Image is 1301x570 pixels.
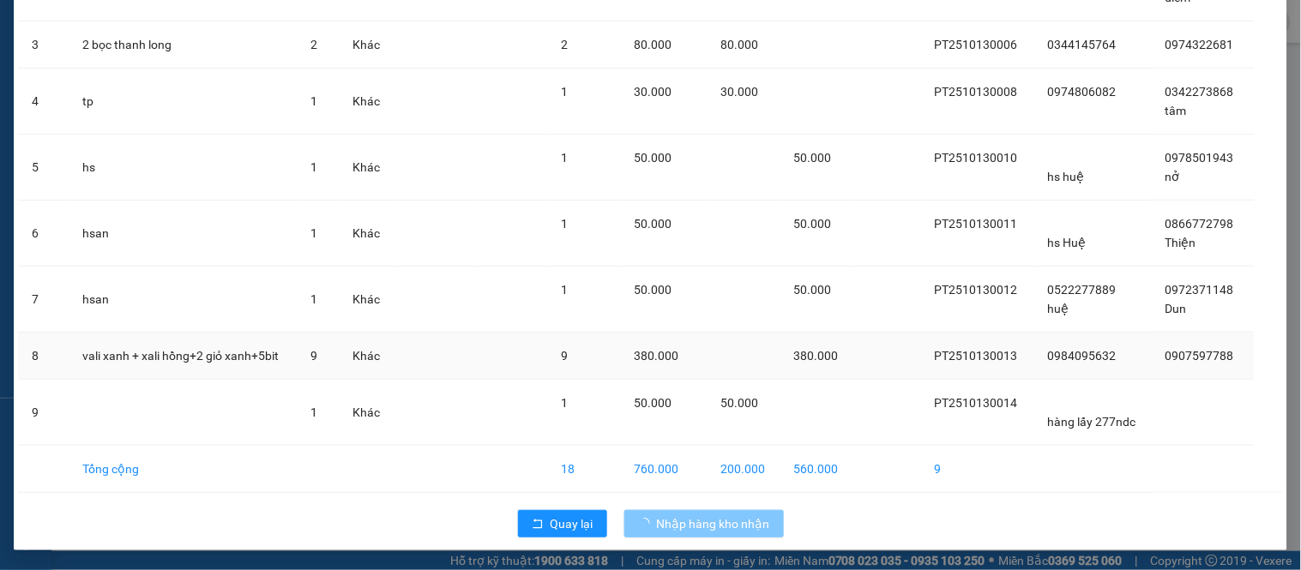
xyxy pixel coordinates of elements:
span: Quay lại [551,514,593,533]
span: 0984095632 [1047,349,1116,363]
td: 6 [18,201,69,267]
span: 0342273868 [1165,85,1234,99]
span: 30.000 [720,85,758,99]
td: tp [69,69,297,135]
td: Khác [339,135,395,201]
span: Gửi: [15,15,41,33]
td: 3 [18,21,69,69]
span: 50.000 [794,151,832,165]
span: PT2510130014 [935,396,1018,410]
span: 50.000 [794,217,832,231]
span: hs Huệ [1047,236,1086,249]
span: 2 [562,38,569,51]
div: 0967384303 [201,74,339,98]
span: 9 [310,349,317,363]
span: 80.000 [634,38,672,51]
span: 2 [310,38,317,51]
td: hsan [69,267,297,333]
span: 0907597788 [1165,349,1234,363]
span: PT2510130012 [935,283,1018,297]
span: hs huệ [1047,170,1084,183]
span: Nhận: [201,15,242,33]
span: 1 [562,283,569,297]
td: 4 [18,69,69,135]
span: 1 [310,94,317,108]
span: Thiện [1165,236,1196,249]
td: Khác [339,267,395,333]
span: 0866772798 [1165,217,1234,231]
span: 0978501943 [1165,151,1234,165]
span: Dun [1165,302,1187,315]
span: 9 [562,349,569,363]
span: hàm đức [226,98,328,128]
td: hs [69,135,297,201]
span: PT2510130008 [935,85,1018,99]
span: 1 [562,85,569,99]
span: 1 [562,217,569,231]
span: Nhập hàng kho nhận [657,514,770,533]
span: DĐ: [201,107,226,125]
td: hsan [69,201,297,267]
span: PT2510130011 [935,217,1018,231]
td: Khác [339,380,395,446]
span: 50.000 [634,217,672,231]
span: 50.000 [794,283,832,297]
span: PT2510130006 [935,38,1018,51]
div: [PERSON_NAME] [201,15,339,53]
span: tâm [1165,104,1187,117]
button: rollbackQuay lại [518,510,607,537]
span: 30.000 [634,85,672,99]
span: nở [1165,170,1180,183]
td: 760.000 [620,446,707,493]
div: [PERSON_NAME] [201,53,339,74]
span: 1 [310,226,317,240]
span: 80.000 [720,38,758,51]
td: 7 [18,267,69,333]
td: vali xanh + xali hồng+2 giỏ xanh+5bit [69,333,297,380]
span: 50.000 [720,396,758,410]
span: 1 [310,160,317,174]
td: 560.000 [780,446,854,493]
td: 18 [548,446,621,493]
span: 50.000 [634,396,672,410]
span: 1 [562,151,569,165]
span: hàng lấy 277ndc [1047,415,1135,429]
td: 9 [921,446,1033,493]
span: 0344145764 [1047,38,1116,51]
span: rollback [532,518,544,531]
span: 380.000 [634,349,678,363]
span: PT2510130010 [935,151,1018,165]
td: Khác [339,333,395,380]
span: 0522277889 [1047,283,1116,297]
span: 50.000 [634,151,672,165]
td: 9 [18,380,69,446]
div: [GEOGRAPHIC_DATA] [15,15,189,53]
td: Khác [339,69,395,135]
span: 1 [310,405,317,419]
span: 0974322681 [1165,38,1234,51]
td: Khác [339,201,395,267]
td: 2 bọc thanh long [69,21,297,69]
button: Nhập hàng kho nhận [624,510,784,537]
td: 8 [18,333,69,380]
td: 5 [18,135,69,201]
span: 0974806082 [1047,85,1116,99]
td: Khác [339,21,395,69]
span: 50.000 [634,283,672,297]
span: 380.000 [794,349,839,363]
span: 1 [562,396,569,410]
span: 1 [310,292,317,306]
td: 200.000 [707,446,780,493]
span: 0972371148 [1165,283,1234,297]
span: loading [638,518,657,530]
td: Tổng cộng [69,446,297,493]
span: PT2510130013 [935,349,1018,363]
span: huệ [1047,302,1069,315]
